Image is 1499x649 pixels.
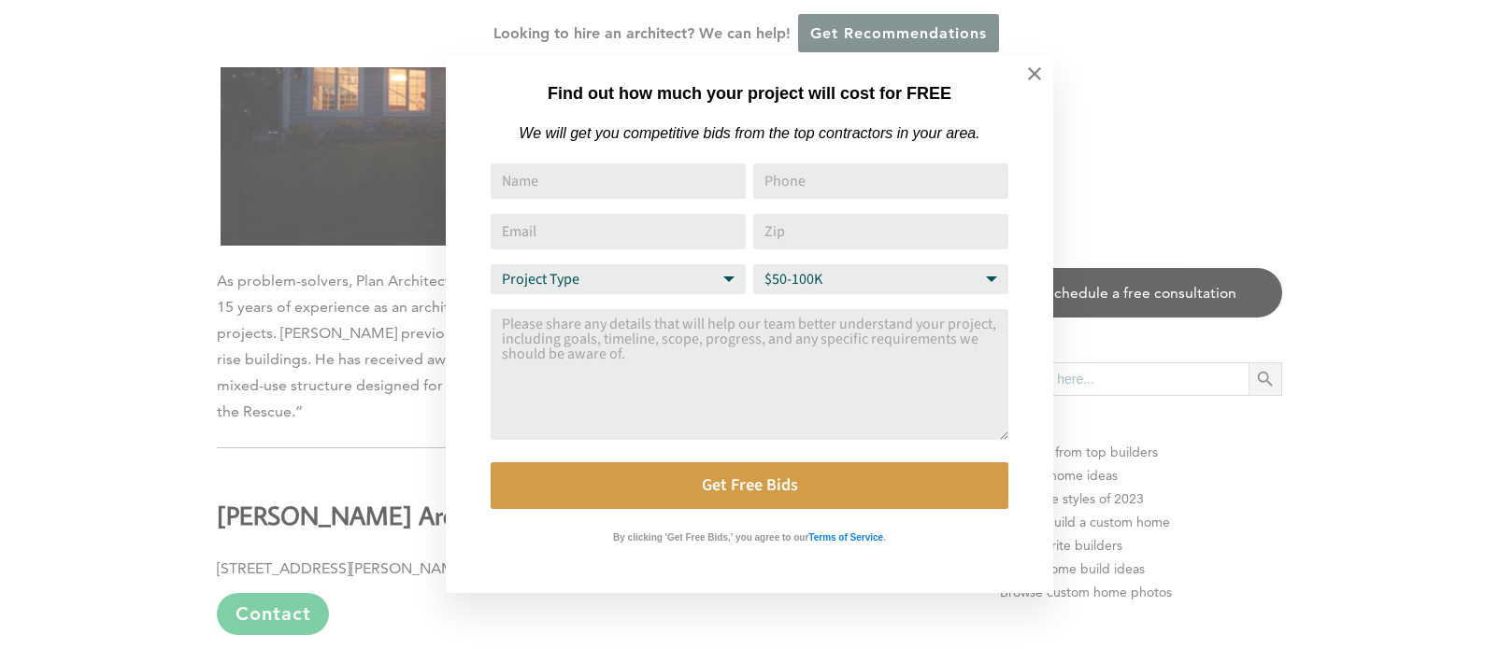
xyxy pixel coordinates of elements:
strong: . [883,532,886,543]
strong: Terms of Service [808,532,883,543]
input: Zip [753,214,1008,249]
select: Project Type [491,264,746,294]
strong: Find out how much your project will cost for FREE [548,84,951,103]
textarea: Comment or Message [491,309,1008,440]
button: Get Free Bids [491,462,1008,509]
strong: By clicking 'Get Free Bids,' you agree to our [613,532,808,543]
a: Terms of Service [808,528,883,543]
em: We will get you competitive bids from the top contractors in your area. [519,125,979,141]
input: Phone [753,163,1008,199]
button: Close [1002,41,1067,106]
input: Name [491,163,746,199]
select: Budget Range [753,264,1008,294]
input: Email Address [491,214,746,249]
